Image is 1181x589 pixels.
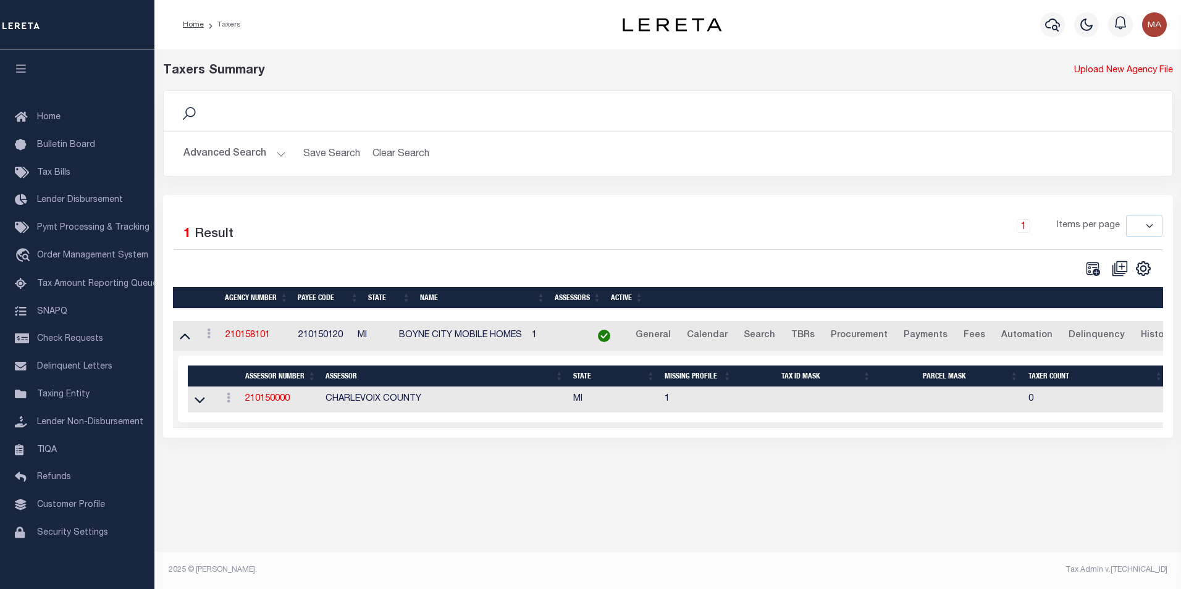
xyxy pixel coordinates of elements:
[368,142,435,166] button: Clear Search
[204,19,241,30] li: Taxers
[527,321,583,351] td: 1
[293,287,363,309] th: Payee Code: activate to sort column ascending
[159,564,668,575] div: 2025 © [PERSON_NAME].
[245,395,290,403] a: 210150000
[195,225,233,244] label: Result
[550,287,606,309] th: Assessors: activate to sort column ascending
[37,445,57,454] span: TIQA
[183,142,286,166] button: Advanced Search
[240,366,321,387] th: Assessor Number: activate to sort column ascending
[37,307,67,315] span: SNAPQ
[37,501,105,509] span: Customer Profile
[37,335,103,343] span: Check Requests
[37,280,158,288] span: Tax Amount Reporting Queue
[1142,12,1167,37] img: svg+xml;base64,PHN2ZyB4bWxucz0iaHR0cDovL3d3dy53My5vcmcvMjAwMC9zdmciIHBvaW50ZXItZXZlbnRzPSJub25lIi...
[183,228,191,241] span: 1
[1023,366,1168,387] th: Taxer Count: activate to sort column ascending
[1023,387,1168,412] td: 0
[415,287,550,309] th: Name: activate to sort column ascending
[736,366,876,387] th: Tax ID Mask: activate to sort column ascending
[321,387,568,412] td: CHARLEVOIX COUNTY
[568,387,660,412] td: MI
[648,287,1179,309] th: &nbsp;
[630,326,676,346] a: General
[660,366,736,387] th: Missing Profile: activate to sort column ascending
[1074,64,1173,78] a: Upload New Agency File
[37,196,123,204] span: Lender Disbursement
[37,528,108,537] span: Security Settings
[37,113,61,122] span: Home
[1017,219,1030,233] a: 1
[37,169,70,177] span: Tax Bills
[738,326,781,346] a: Search
[353,321,394,351] td: MI
[677,564,1167,575] div: Tax Admin v.[TECHNICAL_ID]
[1057,219,1120,233] span: Items per page
[296,142,368,166] button: Save Search
[660,387,736,412] td: 1
[363,287,415,309] th: State: activate to sort column ascending
[37,390,90,399] span: Taxing Entity
[568,366,660,387] th: State: activate to sort column ascending
[996,326,1058,346] a: Automation
[1135,326,1177,346] a: History
[220,287,293,309] th: Agency Number: activate to sort column ascending
[681,326,733,346] a: Calendar
[606,287,648,309] th: Active: activate to sort column ascending
[37,223,149,232] span: Pymt Processing & Tracking
[37,418,143,427] span: Lender Non-Disbursement
[623,18,721,31] img: logo-dark.svg
[183,21,204,28] a: Home
[876,366,1023,387] th: Parcel Mask: activate to sort column ascending
[37,362,112,371] span: Delinquent Letters
[598,330,610,342] img: check-icon-green.svg
[163,62,916,80] div: Taxers Summary
[225,331,270,340] a: 210158101
[15,248,35,264] i: travel_explore
[37,141,95,149] span: Bulletin Board
[1063,326,1130,346] a: Delinquency
[825,326,893,346] a: Procurement
[958,326,991,346] a: Fees
[898,326,953,346] a: Payments
[37,251,148,260] span: Order Management System
[394,321,527,351] td: BOYNE CITY MOBILE HOMES
[786,326,820,346] a: TBRs
[293,321,353,351] td: 210150120
[37,473,71,482] span: Refunds
[321,366,568,387] th: Assessor: activate to sort column ascending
